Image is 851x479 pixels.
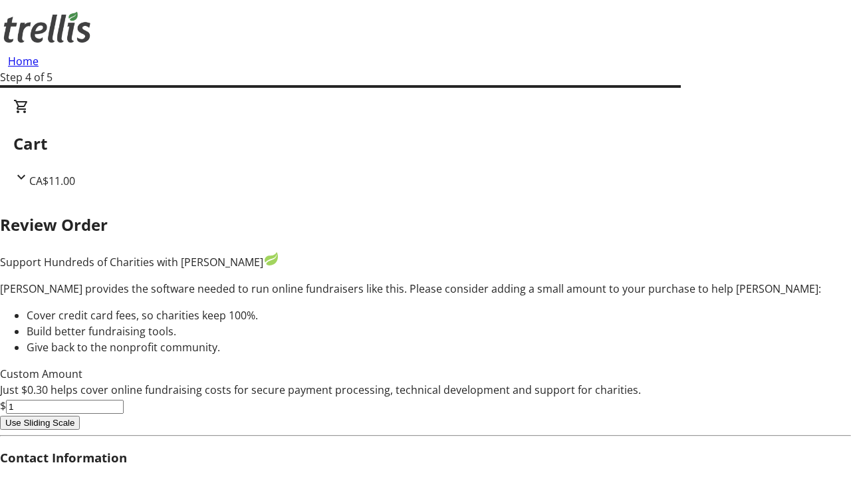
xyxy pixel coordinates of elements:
span: CA$11.00 [29,174,75,188]
li: Build better fundraising tools. [27,323,851,339]
h2: Cart [13,132,838,156]
li: Cover credit card fees, so charities keep 100%. [27,307,851,323]
div: CartCA$11.00 [13,98,838,189]
li: Give back to the nonprofit community. [27,339,851,355]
